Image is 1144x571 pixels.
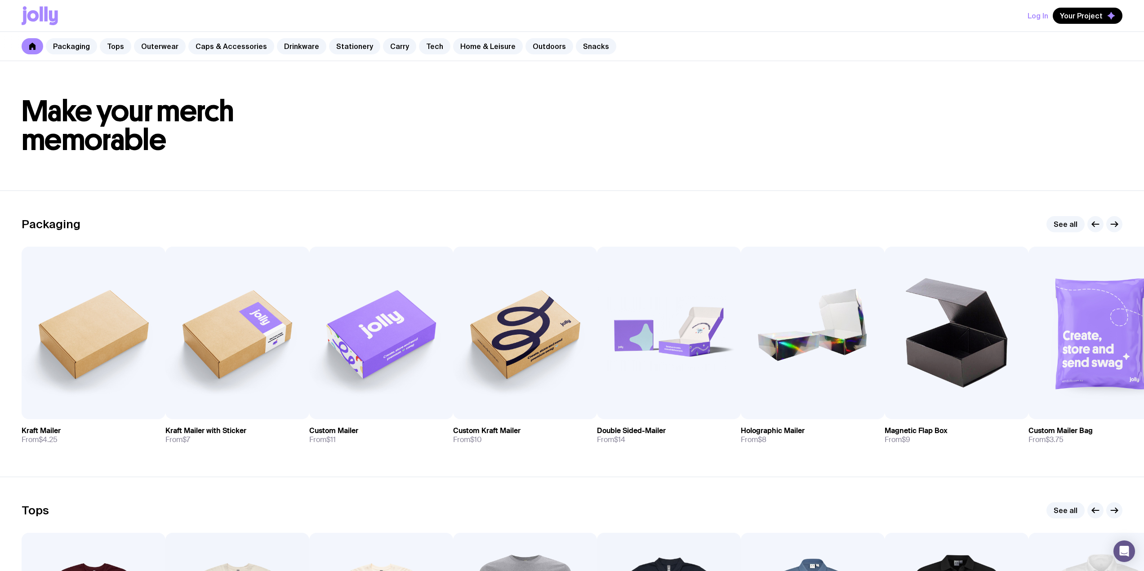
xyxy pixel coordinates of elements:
[1053,8,1122,24] button: Your Project
[22,504,49,517] h2: Tops
[525,38,573,54] a: Outdoors
[1028,426,1093,435] h3: Custom Mailer Bag
[453,38,523,54] a: Home & Leisure
[614,435,625,444] span: $14
[165,426,246,435] h3: Kraft Mailer with Sticker
[165,419,309,451] a: Kraft Mailer with StickerFrom$7
[597,435,625,444] span: From
[1028,8,1048,24] button: Log In
[39,435,58,444] span: $4.25
[453,435,482,444] span: From
[902,435,910,444] span: $9
[453,419,597,451] a: Custom Kraft MailerFrom$10
[885,435,910,444] span: From
[741,435,766,444] span: From
[885,426,948,435] h3: Magnetic Flap Box
[1060,11,1103,20] span: Your Project
[1046,435,1064,444] span: $3.75
[309,435,336,444] span: From
[576,38,616,54] a: Snacks
[1046,502,1085,518] a: See all
[885,419,1028,451] a: Magnetic Flap BoxFrom$9
[326,435,336,444] span: $11
[597,419,741,451] a: Double Sided-MailerFrom$14
[183,435,190,444] span: $7
[597,426,666,435] h3: Double Sided-Mailer
[22,217,80,231] h2: Packaging
[453,426,521,435] h3: Custom Kraft Mailer
[1113,540,1135,562] div: Open Intercom Messenger
[46,38,97,54] a: Packaging
[22,426,61,435] h3: Kraft Mailer
[741,426,805,435] h3: Holographic Mailer
[1046,216,1085,232] a: See all
[309,419,453,451] a: Custom MailerFrom$11
[22,419,165,451] a: Kraft MailerFrom$4.25
[134,38,186,54] a: Outerwear
[22,435,58,444] span: From
[741,419,885,451] a: Holographic MailerFrom$8
[188,38,274,54] a: Caps & Accessories
[1028,435,1064,444] span: From
[329,38,380,54] a: Stationery
[383,38,416,54] a: Carry
[309,426,358,435] h3: Custom Mailer
[277,38,326,54] a: Drinkware
[419,38,450,54] a: Tech
[470,435,482,444] span: $10
[22,93,234,158] span: Make your merch memorable
[165,435,190,444] span: From
[100,38,131,54] a: Tops
[758,435,766,444] span: $8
